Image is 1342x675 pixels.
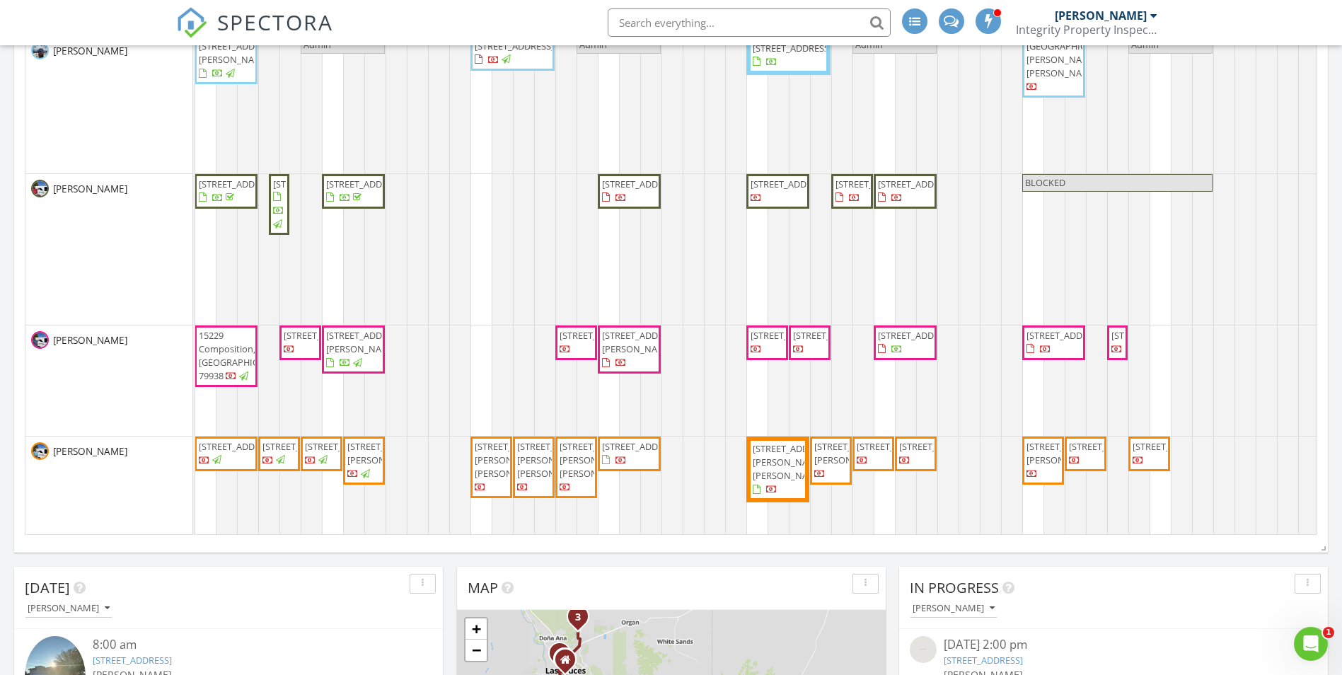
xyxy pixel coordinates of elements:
span: 15229 Composition, [GEOGRAPHIC_DATA] 79938 [199,329,288,383]
span: [PERSON_NAME] [50,44,130,58]
img: dsc_0562.jpg [31,442,49,460]
div: 455 El Prado Avenue, Las Cruces NM 88005 [565,659,574,668]
span: [STREET_ADDRESS] [602,178,681,190]
span: [STREET_ADDRESS] [899,440,978,453]
img: dsc_0558.jpg [31,180,49,197]
span: [STREET_ADDRESS] [560,329,639,342]
span: [STREET_ADDRESS][PERSON_NAME][PERSON_NAME] [475,440,554,480]
span: [PERSON_NAME] [50,182,130,196]
input: Search everything... [608,8,891,37]
span: [PERSON_NAME] [50,333,130,347]
a: SPECTORA [176,19,333,49]
span: [STREET_ADDRESS] [1069,440,1148,453]
span: BLOCKED [1025,176,1065,189]
a: Zoom out [465,640,487,661]
span: [STREET_ADDRESS] [751,329,830,342]
span: [STREET_ADDRESS] [273,178,352,190]
span: [STREET_ADDRESS][PERSON_NAME][PERSON_NAME] [560,440,639,480]
span: [DATE] [25,578,70,597]
span: 1 [1323,627,1334,638]
div: [PERSON_NAME] [913,604,995,613]
div: Integrity Property Inspections [1016,23,1157,37]
a: [STREET_ADDRESS] [944,654,1023,667]
span: [STREET_ADDRESS] [878,178,957,190]
span: [STREET_ADDRESS] [475,40,554,52]
a: [STREET_ADDRESS] [93,654,172,667]
a: Zoom in [465,618,487,640]
div: [DATE] 2:00 pm [944,636,1283,654]
span: [STREET_ADDRESS][PERSON_NAME] [814,440,893,466]
span: [STREET_ADDRESS] [878,329,957,342]
span: [STREET_ADDRESS][PERSON_NAME] [1026,440,1106,466]
i: 3 [575,613,581,623]
span: [STREET_ADDRESS] [305,440,384,453]
span: Admin [855,38,883,51]
span: [STREET_ADDRESS][PERSON_NAME][PERSON_NAME] [517,440,596,480]
span: [STREET_ADDRESS] [835,178,915,190]
span: Admin [579,38,607,51]
span: Admin [1131,38,1159,51]
span: [STREET_ADDRESS][PERSON_NAME] [602,329,681,355]
img: streetview [910,636,937,663]
span: [STREET_ADDRESS][PERSON_NAME] [347,440,427,466]
span: [STREET_ADDRESS] [284,329,363,342]
span: [STREET_ADDRESS] [1111,329,1191,342]
div: 8:00 am [93,636,398,654]
div: 3652 Springhaven Lp, Las Cruces, NM 88012 [578,616,586,625]
span: [STREET_ADDRESS] [1133,440,1212,453]
span: [STREET_ADDRESS] [793,329,872,342]
span: [GEOGRAPHIC_DATA][PERSON_NAME][PERSON_NAME] [1026,40,1116,79]
img: dsc_0555.jpg [31,331,49,349]
button: [PERSON_NAME] [910,599,997,618]
span: [STREET_ADDRESS] [1026,329,1106,342]
div: [PERSON_NAME] [1055,8,1147,23]
span: SPECTORA [217,7,333,37]
iframe: Intercom live chat [1294,627,1328,661]
div: [PERSON_NAME] [28,604,110,613]
span: In Progress [910,578,999,597]
span: [STREET_ADDRESS] [857,440,936,453]
span: Map [468,578,498,597]
span: [STREET_ADDRESS] [199,440,278,453]
img: ae85b62e3b0b48b18ab3712479a278d8.jpeg [31,42,49,59]
span: [STREET_ADDRESS][PERSON_NAME][PERSON_NAME] [753,442,832,482]
span: [STREET_ADDRESS] [751,178,830,190]
span: [STREET_ADDRESS][PERSON_NAME] [199,40,278,66]
button: [PERSON_NAME] [25,599,112,618]
img: The Best Home Inspection Software - Spectora [176,7,207,38]
span: [STREET_ADDRESS] [199,178,278,190]
span: [STREET_ADDRESS] [326,178,405,190]
span: [PERSON_NAME] [50,444,130,458]
span: [STREET_ADDRESS][PERSON_NAME] [326,329,405,355]
span: [STREET_ADDRESS] [262,440,342,453]
span: [STREET_ADDRESS] [753,42,832,54]
span: [STREET_ADDRESS] [602,440,681,453]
